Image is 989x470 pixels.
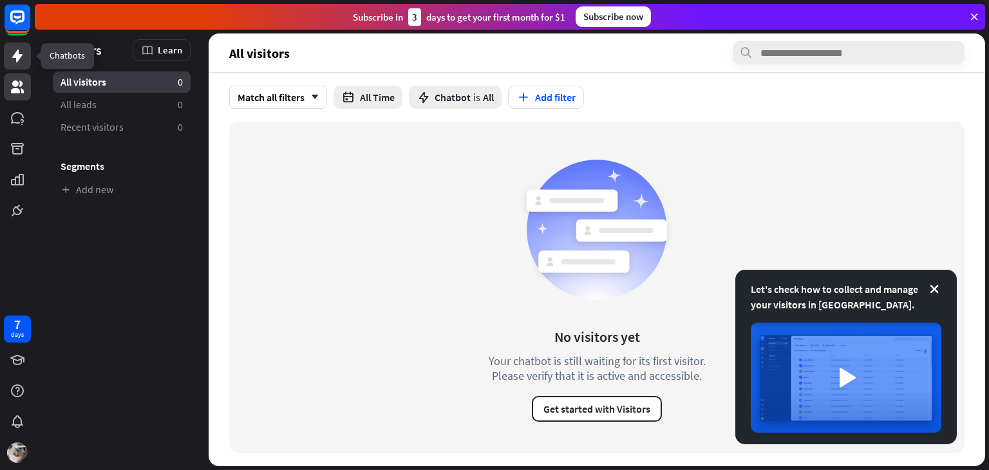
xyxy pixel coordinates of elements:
[53,94,191,115] a: All leads 0
[576,6,651,27] div: Subscribe now
[53,160,191,173] h3: Segments
[53,179,191,200] a: Add new
[554,328,640,346] div: No visitors yet
[61,120,124,134] span: Recent visitors
[61,75,106,89] span: All visitors
[10,5,49,44] button: Open LiveChat chat widget
[14,319,21,330] div: 7
[61,42,102,57] span: Visitors
[473,91,480,104] span: is
[751,323,941,433] img: image
[53,117,191,138] a: Recent visitors 0
[751,281,941,312] div: Let's check how to collect and manage your visitors in [GEOGRAPHIC_DATA].
[334,86,402,109] button: All Time
[435,91,471,104] span: Chatbot
[353,8,565,26] div: Subscribe in days to get your first month for $1
[229,86,327,109] div: Match all filters
[408,8,421,26] div: 3
[4,315,31,343] a: 7 days
[178,98,183,111] aside: 0
[508,86,584,109] button: Add filter
[305,93,319,101] i: arrow_down
[11,330,24,339] div: days
[465,353,729,383] div: Your chatbot is still waiting for its first visitor. Please verify that it is active and accessible.
[229,46,290,61] span: All visitors
[532,396,662,422] button: Get started with Visitors
[178,120,183,134] aside: 0
[61,98,97,111] span: All leads
[178,75,183,89] aside: 0
[158,44,182,56] span: Learn
[483,91,494,104] span: All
